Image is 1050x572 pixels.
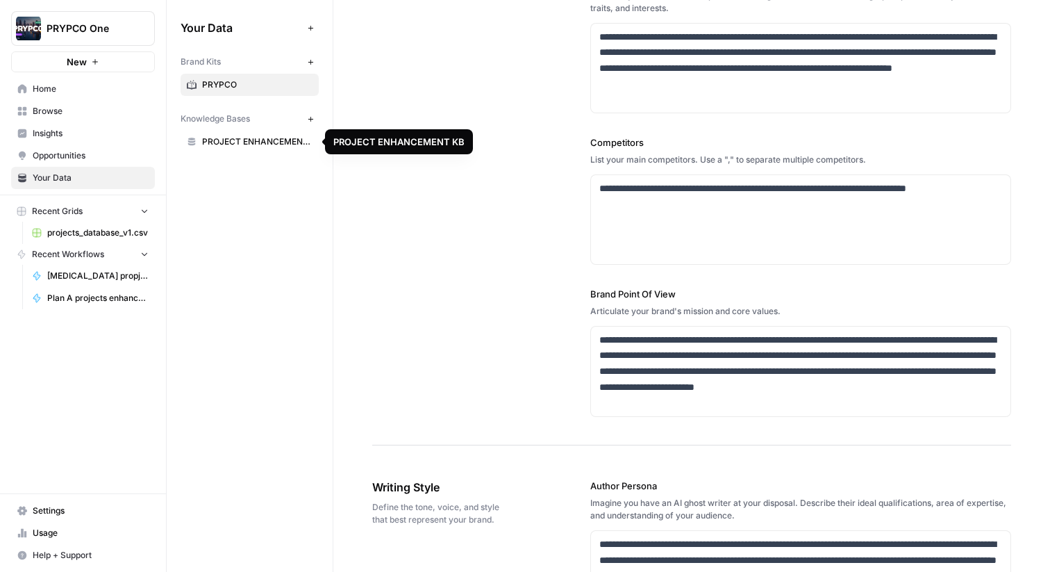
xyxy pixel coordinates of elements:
div: Imagine you have an AI ghost writer at your disposal. Describe their ideal qualifications, area o... [590,497,1011,522]
a: Your Data [11,167,155,189]
span: Help + Support [33,549,149,562]
label: Author Persona [590,479,1011,493]
a: PRYPCO [181,74,319,96]
span: projects_database_v1.csv [47,227,149,239]
div: PROJECT ENHANCEMENT KB [333,135,465,149]
span: Writing Style [372,479,512,496]
a: [MEDICAL_DATA] propjects enhancement [26,265,155,287]
span: Home [33,83,149,95]
a: Home [11,78,155,100]
a: Opportunities [11,145,155,167]
label: Competitors [590,136,1011,149]
div: Articulate your brand's mission and core values. [590,305,1011,318]
div: List your main competitors. Use a "," to separate multiple competitors. [590,154,1011,166]
button: Help + Support [11,544,155,566]
button: Recent Workflows [11,244,155,265]
a: Browse [11,100,155,122]
button: New [11,51,155,72]
span: Knowledge Bases [181,113,250,125]
span: Browse [33,105,149,117]
img: PRYPCO One Logo [16,16,41,41]
span: Settings [33,505,149,517]
button: Recent Grids [11,201,155,222]
span: Brand Kits [181,56,221,68]
span: Usage [33,527,149,539]
label: Brand Point Of View [590,287,1011,301]
span: Your Data [181,19,302,36]
span: [MEDICAL_DATA] propjects enhancement [47,270,149,282]
a: PROJECT ENHANCEMENT KB [181,131,319,153]
span: Recent Grids [32,205,83,218]
span: Define the tone, voice, and style that best represent your brand. [372,501,512,526]
a: Insights [11,122,155,145]
span: Opportunities [33,149,149,162]
span: Insights [33,127,149,140]
a: Usage [11,522,155,544]
a: Settings [11,500,155,522]
span: New [67,55,87,69]
a: projects_database_v1.csv [26,222,155,244]
span: PROJECT ENHANCEMENT KB [202,136,312,148]
span: Plan A projects enhancement (full content) [47,292,149,304]
span: Your Data [33,172,149,184]
span: PRYPCO One [47,22,131,35]
a: Plan A projects enhancement (full content) [26,287,155,309]
span: Recent Workflows [32,248,104,261]
button: Workspace: PRYPCO One [11,11,155,46]
span: PRYPCO [202,79,312,91]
